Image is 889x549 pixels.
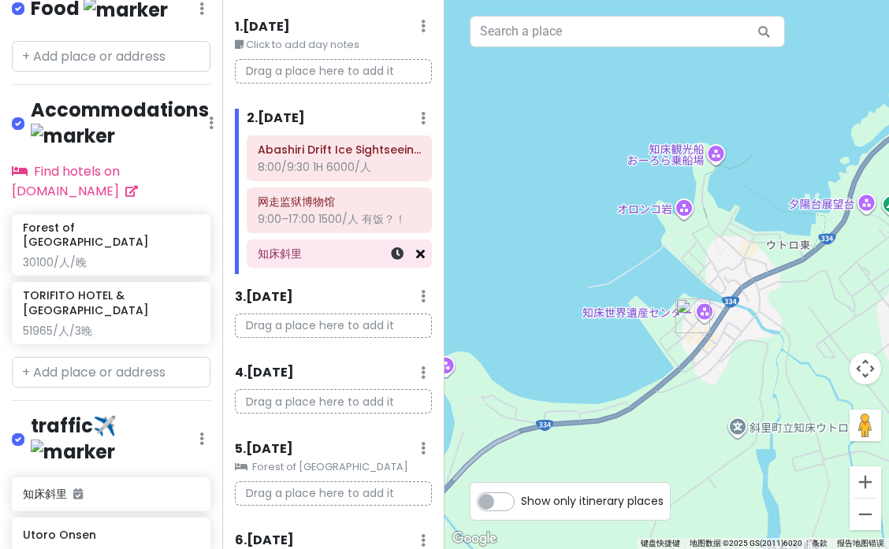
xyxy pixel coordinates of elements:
button: 缩小 [850,499,881,530]
span: Show only itinerary places [521,492,664,510]
div: 51965/人/3晚 [23,324,199,338]
div: 30100/人/晚 [23,255,199,269]
p: Drag a place here to add it [235,389,432,414]
h6: 6 . [DATE] [235,532,294,549]
input: + Add place or address [12,41,210,72]
p: Drag a place here to add it [235,313,432,338]
h6: 知床斜里 [23,487,199,501]
p: Drag a place here to add it [235,481,432,506]
h6: 网走监狱博物馆 [258,195,421,209]
small: Forest of [GEOGRAPHIC_DATA] [235,459,432,475]
h6: 2 . [DATE] [247,110,305,127]
small: Click to add day notes [235,37,432,53]
h6: Utoro Onsen [23,528,199,542]
h6: 知床斜里 [258,247,421,261]
img: Google [448,529,500,549]
h6: Forest of [GEOGRAPHIC_DATA] [23,221,199,249]
h6: 4 . [DATE] [235,365,294,381]
h6: TORIFITO HOTEL & [GEOGRAPHIC_DATA] [23,288,199,317]
a: Set a time [391,245,404,263]
p: Drag a place here to add it [235,59,432,83]
h6: Abashiri Drift Ice Sightseeing & Icebreaker Ship [258,143,421,157]
img: marker [31,124,115,148]
div: Utoro Onsen [675,299,710,333]
h6: 3 . [DATE] [235,289,293,306]
h6: 1 . [DATE] [235,19,290,35]
h4: Accommodations [31,98,209,148]
input: Search a place [470,16,785,47]
button: 地图镜头控件 [850,353,881,384]
a: 条款（在新标签页中打开） [812,539,828,547]
div: 8:00/9:30 1H 6000/人 [258,160,421,174]
i: Added to itinerary [73,488,83,499]
div: 9:00–17:00 1500/人 有饭？！ [258,212,421,226]
input: + Add place or address [12,357,210,388]
a: 在 Google 地图中打开此区域（会打开一个新窗口） [448,529,500,549]
a: Remove from day [416,245,425,263]
img: marker [31,440,115,464]
a: 报告地图错误 [837,539,884,547]
h6: 5 . [DATE] [235,441,293,458]
span: 地图数据 ©2025 GS(2011)6020 [690,539,802,547]
button: 键盘快捷键 [641,538,680,549]
a: Find hotels on [DOMAIN_NAME] [12,162,138,201]
button: 放大 [850,466,881,498]
h4: traffic✈️ [31,414,199,464]
button: 将街景小人拖到地图上以打开街景 [850,410,881,441]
